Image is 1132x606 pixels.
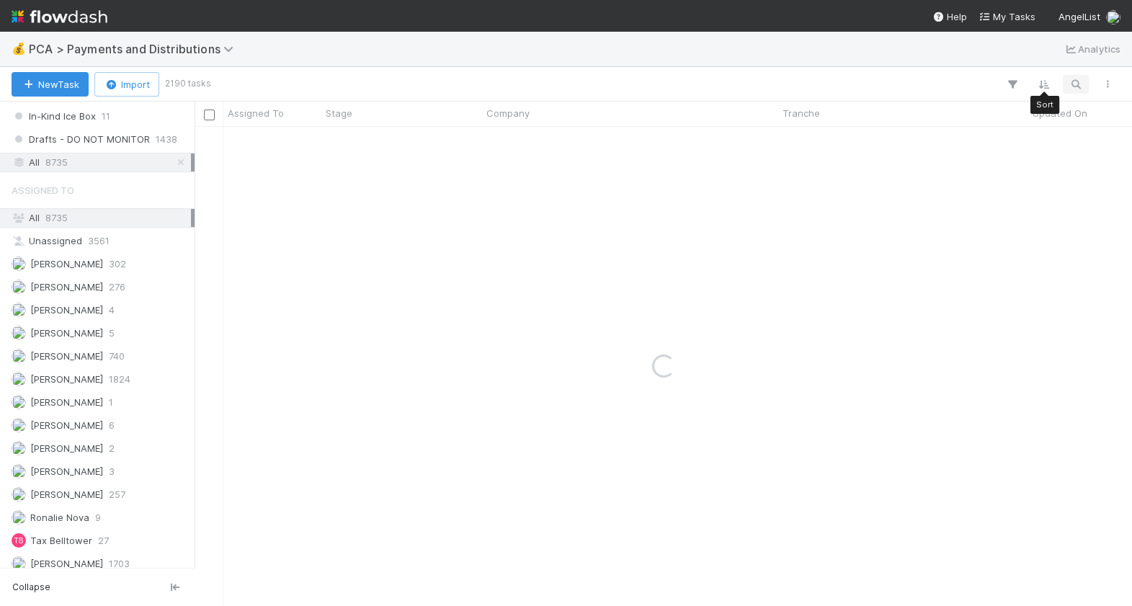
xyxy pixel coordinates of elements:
div: All [12,209,191,227]
img: avatar_8c44b08f-3bc4-4c10-8fb8-2c0d4b5a4cd3.png [12,441,26,455]
span: Drafts - DO NOT MONITOR [12,130,150,148]
span: [PERSON_NAME] [30,258,103,269]
img: avatar_030f5503-c087-43c2-95d1-dd8963b2926c.png [12,395,26,409]
span: 740 [109,347,125,365]
small: 2190 tasks [165,77,211,90]
div: Unassigned [12,232,191,250]
span: Updated On [1033,106,1087,120]
span: Assigned To [12,176,74,205]
a: Analytics [1064,40,1120,58]
img: avatar_2bce2475-05ee-46d3-9413-d3901f5fa03f.png [12,303,26,317]
input: Toggle All Rows Selected [204,110,215,120]
span: Assigned To [228,106,284,120]
span: 9 [95,509,101,527]
span: My Tasks [979,11,1035,22]
span: [PERSON_NAME] [30,350,103,362]
span: AngelList [1059,11,1100,22]
span: Stage [326,106,352,120]
span: 5 [109,324,115,342]
span: Collapse [12,581,50,594]
img: avatar_705b8750-32ac-4031-bf5f-ad93a4909bc8.png [12,487,26,502]
span: 302 [109,255,126,273]
img: avatar_0d9988fd-9a15-4cc7-ad96-88feab9e0fa9.png [12,510,26,525]
span: 257 [109,486,125,504]
button: NewTask [12,72,89,97]
span: 💰 [12,43,26,55]
span: PCA > Payments and Distributions [29,42,241,56]
button: Import [94,72,159,97]
span: [PERSON_NAME] [30,419,103,431]
span: [PERSON_NAME] [30,558,103,569]
span: Tax Belltower [30,535,92,546]
span: TB [14,537,24,545]
span: 4 [109,301,115,319]
span: In-Kind Ice Box [12,107,96,125]
div: Tax Belltower [12,533,26,548]
span: 1703 [109,555,130,573]
span: Tranche [783,106,820,120]
span: 276 [109,278,125,296]
span: 1824 [109,370,130,388]
img: avatar_e7d5656d-bda2-4d83-89d6-b6f9721f96bd.png [12,372,26,386]
span: Company [486,106,530,120]
a: My Tasks [979,9,1035,24]
span: [PERSON_NAME] [30,442,103,454]
img: avatar_70eb89fd-53e7-4719-8353-99a31b391b8c.png [12,326,26,340]
span: 2 [109,440,115,458]
img: avatar_a2d05fec-0a57-4266-8476-74cda3464b0e.png [12,257,26,271]
span: 1 [109,393,113,411]
span: [PERSON_NAME] [30,373,103,385]
span: [PERSON_NAME] [30,327,103,339]
span: 8735 [45,212,68,223]
span: 11 [102,107,110,125]
span: 6 [109,416,115,435]
img: avatar_ad9da010-433a-4b4a-a484-836c288de5e1.png [12,349,26,363]
img: avatar_87e1a465-5456-4979-8ac4-f0cdb5bbfe2d.png [12,280,26,294]
img: avatar_c6c9a18c-a1dc-4048-8eac-219674057138.png [12,556,26,571]
span: [PERSON_NAME] [30,304,103,316]
img: logo-inverted-e16ddd16eac7371096b0.svg [12,4,107,29]
span: 27 [98,532,109,550]
div: Help [932,9,967,24]
img: avatar_87e1a465-5456-4979-8ac4-f0cdb5bbfe2d.png [1106,10,1120,24]
div: All [12,153,191,171]
span: [PERSON_NAME] [30,281,103,293]
span: Ronalie Nova [30,512,89,523]
img: avatar_d7f67417-030a-43ce-a3ce-a315a3ccfd08.png [12,418,26,432]
span: 1438 [156,130,177,148]
span: 8735 [45,153,68,171]
span: 3561 [88,232,110,250]
span: [PERSON_NAME] [30,489,103,500]
span: 3 [109,463,115,481]
span: [PERSON_NAME] [30,465,103,477]
img: avatar_487f705b-1efa-4920-8de6-14528bcda38c.png [12,464,26,478]
span: [PERSON_NAME] [30,396,103,408]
